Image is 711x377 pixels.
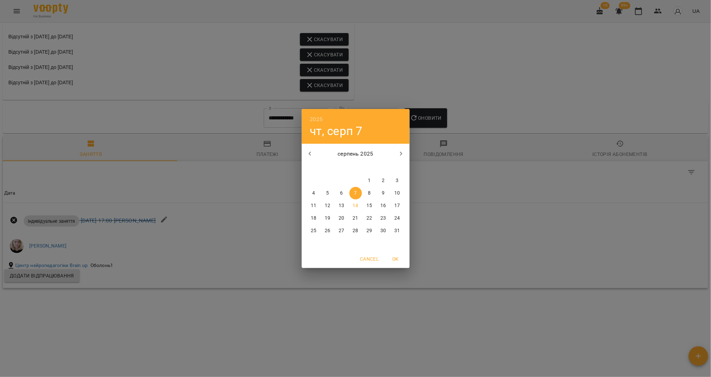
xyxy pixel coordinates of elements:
p: 18 [311,215,316,222]
button: 29 [363,225,376,237]
button: 5 [322,187,334,199]
span: нд [391,164,404,171]
p: 25 [311,227,316,234]
button: 14 [349,199,362,212]
p: 22 [366,215,372,222]
button: 9 [377,187,390,199]
p: 11 [311,202,316,209]
span: Cancel [360,255,379,263]
p: 4 [312,190,315,197]
span: пт [363,164,376,171]
p: 15 [366,202,372,209]
button: 7 [349,187,362,199]
p: 29 [366,227,372,234]
button: 26 [322,225,334,237]
p: 1 [368,177,371,184]
button: 25 [308,225,320,237]
button: 27 [335,225,348,237]
p: серпень 2025 [318,150,393,158]
p: 31 [394,227,400,234]
button: 22 [363,212,376,225]
p: 28 [353,227,358,234]
p: 14 [353,202,358,209]
button: чт, серп 7 [310,124,363,138]
p: 21 [353,215,358,222]
button: 16 [377,199,390,212]
span: чт [349,164,362,171]
p: 27 [339,227,344,234]
button: 17 [391,199,404,212]
p: 12 [325,202,330,209]
button: 2025 [310,115,323,124]
p: 5 [326,190,329,197]
span: OK [387,255,404,263]
button: 10 [391,187,404,199]
button: 11 [308,199,320,212]
p: 9 [382,190,385,197]
button: OK [385,253,407,265]
span: пн [308,164,320,171]
p: 20 [339,215,344,222]
button: 2 [377,174,390,187]
p: 19 [325,215,330,222]
button: 12 [322,199,334,212]
button: 19 [322,212,334,225]
p: 30 [380,227,386,234]
button: 1 [363,174,376,187]
p: 6 [340,190,343,197]
p: 13 [339,202,344,209]
p: 17 [394,202,400,209]
button: 20 [335,212,348,225]
p: 7 [354,190,357,197]
button: 23 [377,212,390,225]
button: 28 [349,225,362,237]
button: 13 [335,199,348,212]
button: 18 [308,212,320,225]
span: ср [335,164,348,171]
p: 3 [396,177,398,184]
button: 4 [308,187,320,199]
button: 8 [363,187,376,199]
p: 24 [394,215,400,222]
p: 23 [380,215,386,222]
p: 8 [368,190,371,197]
button: 3 [391,174,404,187]
button: 6 [335,187,348,199]
button: 24 [391,212,404,225]
span: вт [322,164,334,171]
p: 2 [382,177,385,184]
button: 21 [349,212,362,225]
p: 16 [380,202,386,209]
p: 26 [325,227,330,234]
span: сб [377,164,390,171]
button: 30 [377,225,390,237]
button: Cancel [357,253,381,265]
p: 10 [394,190,400,197]
button: 31 [391,225,404,237]
button: 15 [363,199,376,212]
